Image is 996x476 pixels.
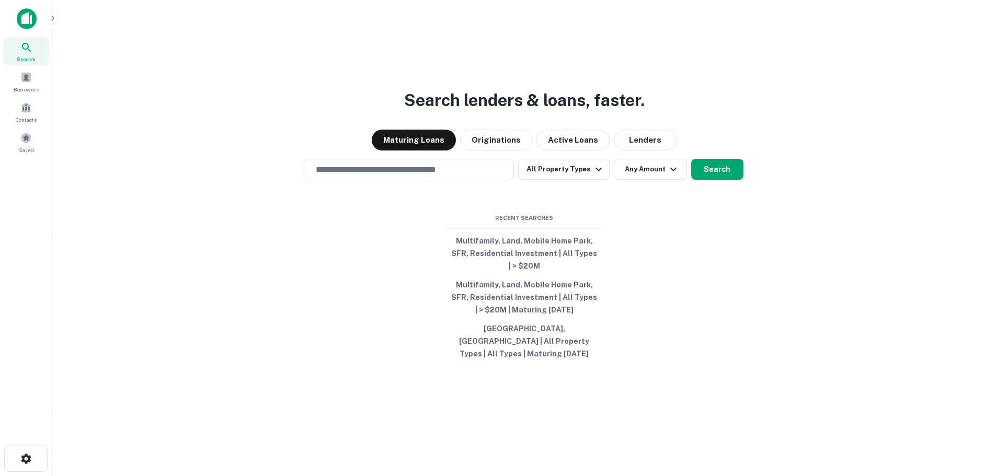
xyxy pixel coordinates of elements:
button: Maturing Loans [372,130,456,150]
span: Saved [19,146,34,154]
button: Active Loans [536,130,610,150]
span: Borrowers [14,85,39,94]
button: Search [691,159,743,180]
a: Search [3,37,49,65]
button: Multifamily, Land, Mobile Home Park, SFR, Residential Investment | All Types | > $20M | Maturing ... [446,275,603,319]
button: Any Amount [614,159,687,180]
a: Borrowers [3,67,49,96]
button: All Property Types [518,159,609,180]
button: Multifamily, Land, Mobile Home Park, SFR, Residential Investment | All Types | > $20M [446,231,603,275]
span: Recent Searches [446,214,603,223]
a: Contacts [3,98,49,126]
a: Saved [3,128,49,156]
button: [GEOGRAPHIC_DATA], [GEOGRAPHIC_DATA] | All Property Types | All Types | Maturing [DATE] [446,319,603,363]
h3: Search lenders & loans, faster. [404,88,645,113]
span: Contacts [16,115,37,124]
iframe: Chat Widget [944,392,996,443]
button: Lenders [614,130,677,150]
button: Originations [460,130,532,150]
span: Search [17,55,36,63]
img: capitalize-icon.png [17,8,37,29]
